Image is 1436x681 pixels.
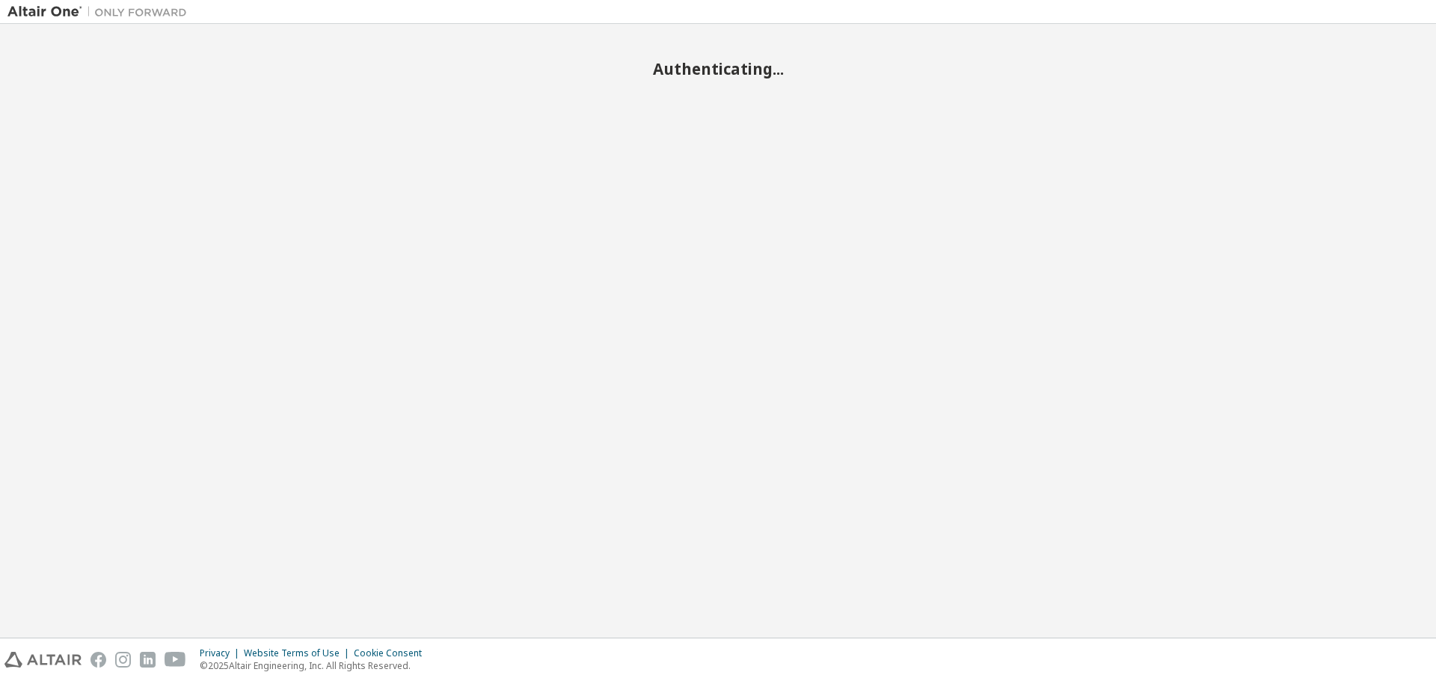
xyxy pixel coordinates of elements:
h2: Authenticating... [7,59,1429,78]
img: instagram.svg [115,652,131,668]
img: facebook.svg [90,652,106,668]
img: altair_logo.svg [4,652,82,668]
img: youtube.svg [165,652,186,668]
div: Cookie Consent [354,647,431,659]
div: Website Terms of Use [244,647,354,659]
div: Privacy [200,647,244,659]
img: linkedin.svg [140,652,156,668]
img: Altair One [7,4,194,19]
p: © 2025 Altair Engineering, Inc. All Rights Reserved. [200,659,431,672]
